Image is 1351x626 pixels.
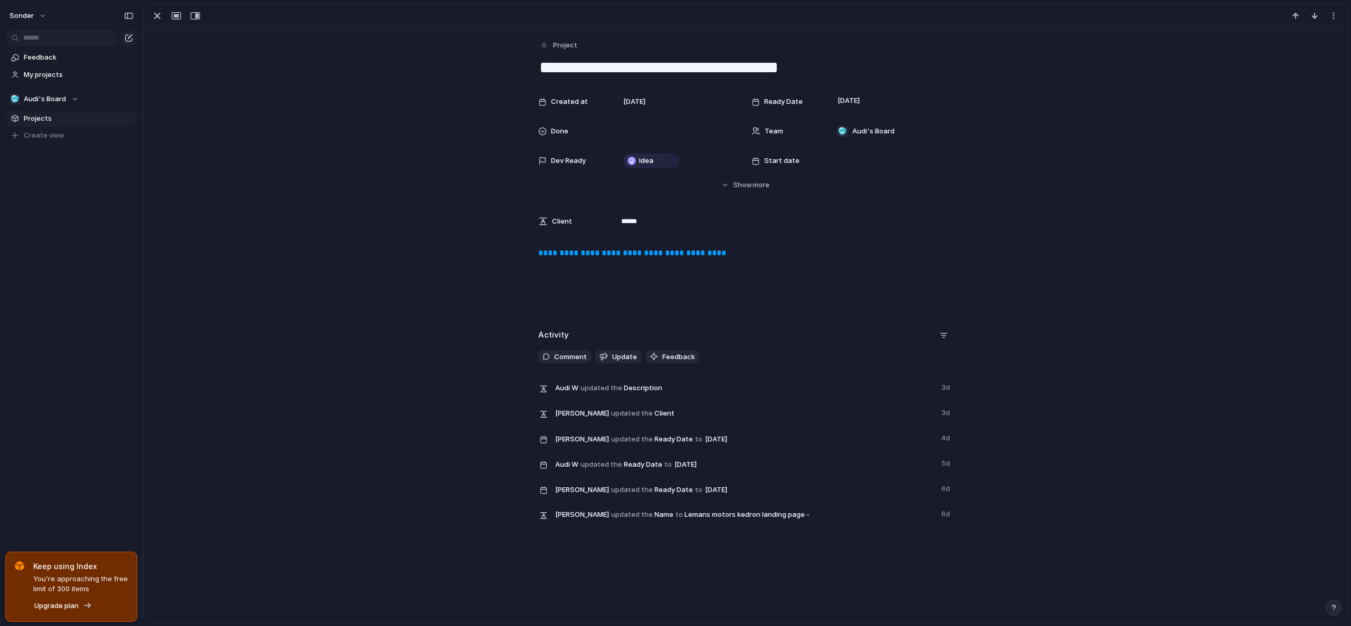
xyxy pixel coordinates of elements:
[581,383,622,393] span: updated the
[662,352,695,362] span: Feedback
[611,408,653,419] span: updated the
[695,434,702,445] span: to
[9,94,20,104] div: 🥶
[941,406,952,418] span: 3d
[555,481,935,497] span: Ready Date
[33,574,128,594] span: You're approaching the free limit of 300 items
[941,380,952,393] span: 3d
[33,561,128,572] span: Keep using Index
[753,180,769,190] span: more
[639,156,653,166] span: Idea
[702,484,730,496] span: [DATE]
[537,38,581,53] button: Project
[24,113,134,124] span: Projects
[552,216,572,227] span: Client
[941,456,952,469] span: 5d
[623,97,645,107] span: [DATE]
[555,383,578,393] span: Audi W
[5,111,137,127] a: Projects
[835,94,863,107] span: [DATE]
[941,431,952,444] span: 4d
[24,70,134,80] span: My projects
[941,507,952,519] span: 6d
[672,458,700,471] span: [DATE]
[538,176,952,195] button: Showmore
[553,40,577,51] span: Project
[555,406,935,420] span: Client
[675,509,683,520] span: to
[733,180,752,190] span: Show
[765,126,783,137] span: Team
[555,431,935,447] span: Ready Date
[595,350,641,364] button: Update
[5,91,137,107] button: 🥶Audi's Board
[555,434,609,445] span: [PERSON_NAME]
[941,481,952,494] span: 6d
[611,485,653,495] span: updated the
[24,94,66,104] span: Audi's Board
[551,126,568,137] span: Done
[764,97,803,107] span: Ready Date
[555,507,935,522] span: Name Lemans motors kedron landing page -
[852,126,895,137] span: Audi's Board
[24,52,134,63] span: Feedback
[664,459,672,470] span: to
[24,130,64,141] span: Create view
[5,50,137,65] a: Feedback
[611,434,653,445] span: updated the
[611,509,653,520] span: updated the
[5,7,52,24] button: sonder
[555,485,609,495] span: [PERSON_NAME]
[9,11,34,21] span: sonder
[555,509,609,520] span: [PERSON_NAME]
[538,350,591,364] button: Comment
[551,97,588,107] span: Created at
[555,459,578,470] span: Audi W
[645,350,699,364] button: Feedback
[538,329,569,341] h2: Activity
[702,433,730,446] span: [DATE]
[5,67,137,83] a: My projects
[581,459,622,470] span: updated the
[5,128,137,143] button: Create view
[764,156,800,166] span: Start date
[551,156,586,166] span: Dev Ready
[555,456,935,472] span: Ready Date
[31,599,95,613] button: Upgrade plan
[555,408,609,419] span: [PERSON_NAME]
[612,352,637,362] span: Update
[554,352,587,362] span: Comment
[837,126,848,137] div: 🥶
[695,485,702,495] span: to
[34,601,79,611] span: Upgrade plan
[555,380,935,395] span: Description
